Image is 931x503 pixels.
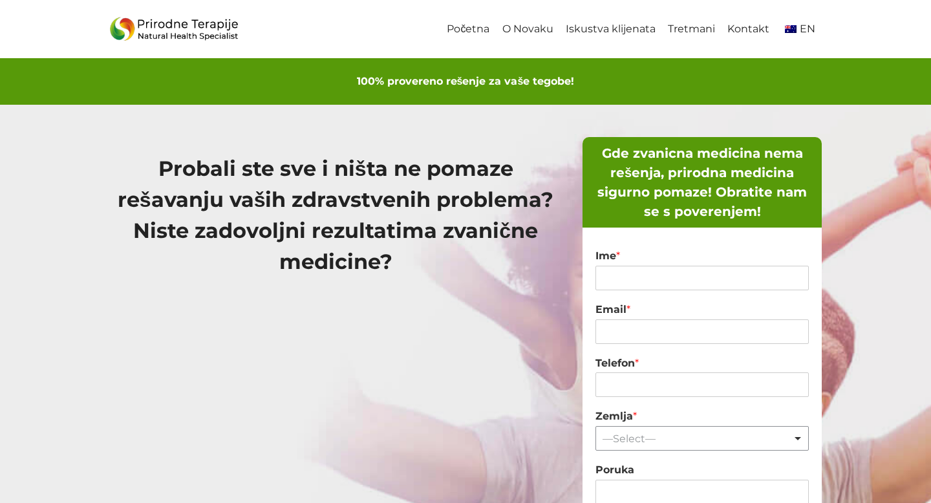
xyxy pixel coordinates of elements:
label: Telefon [595,357,809,370]
nav: Primary Navigation [441,15,822,44]
img: Prirodne_Terapije_Logo - Prirodne Terapije [109,14,239,45]
a: Kontakt [722,15,776,44]
label: Zemlja [595,410,809,423]
h6: 100% provereno rešenje za vaše tegobe! [16,74,915,89]
a: en_AUEN [776,15,822,44]
label: Ime [595,250,809,263]
h1: Probali ste sve i ništa ne pomaze rešavanju vaših zdravstvenih problema? Niste zadovoljni rezulta... [109,153,562,277]
label: Poruka [595,464,809,477]
img: English [785,25,797,33]
span: EN [800,23,815,35]
a: O Novaku [496,15,559,44]
h5: Gde zvanicna medicina nema rešenja, prirodna medicina sigurno pomaze! Obratite nam se s poverenjem! [589,144,815,221]
a: Iskustva klijenata [559,15,661,44]
div: —Select— [603,433,794,445]
label: Email [595,303,809,317]
a: Početna [441,15,496,44]
a: Tretmani [661,15,721,44]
